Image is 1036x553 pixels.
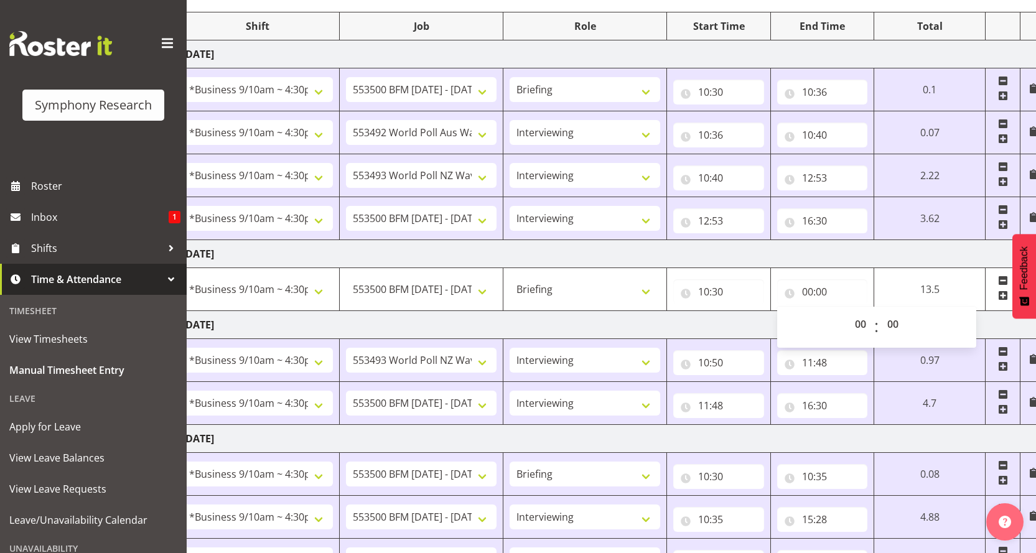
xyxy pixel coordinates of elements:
[673,165,764,190] input: Click to select...
[673,507,764,532] input: Click to select...
[673,123,764,147] input: Click to select...
[1019,246,1030,290] span: Feedback
[3,323,184,355] a: View Timesheets
[9,330,177,348] span: View Timesheets
[777,350,868,375] input: Click to select...
[999,516,1011,528] img: help-xxl-2.png
[3,355,184,386] a: Manual Timesheet Entry
[9,480,177,498] span: View Leave Requests
[673,80,764,105] input: Click to select...
[777,464,868,489] input: Click to select...
[346,19,497,34] div: Job
[3,386,184,411] div: Leave
[9,448,177,467] span: View Leave Balances
[3,442,184,473] a: View Leave Balances
[9,361,177,379] span: Manual Timesheet Entry
[673,393,764,418] input: Click to select...
[777,393,868,418] input: Click to select...
[874,453,986,496] td: 0.08
[673,208,764,233] input: Click to select...
[673,279,764,304] input: Click to select...
[510,19,660,34] div: Role
[777,123,868,147] input: Click to select...
[777,208,868,233] input: Click to select...
[880,19,979,34] div: Total
[35,96,152,114] div: Symphony Research
[673,350,764,375] input: Click to select...
[777,507,868,532] input: Click to select...
[777,279,868,304] input: Click to select...
[9,511,177,529] span: Leave/Unavailability Calendar
[169,211,180,223] span: 1
[874,268,986,311] td: 13.5
[874,339,986,382] td: 0.97
[673,464,764,489] input: Click to select...
[1012,234,1036,318] button: Feedback - Show survey
[31,239,162,258] span: Shifts
[874,496,986,539] td: 4.88
[3,504,184,536] a: Leave/Unavailability Calendar
[874,111,986,154] td: 0.07
[9,31,112,56] img: Rosterit website logo
[3,298,184,323] div: Timesheet
[31,208,169,226] span: Inbox
[673,19,764,34] div: Start Time
[182,19,333,34] div: Shift
[874,312,879,343] span: :
[777,19,868,34] div: End Time
[31,177,180,195] span: Roster
[874,68,986,111] td: 0.1
[777,80,868,105] input: Click to select...
[9,417,177,436] span: Apply for Leave
[31,270,162,289] span: Time & Attendance
[874,382,986,425] td: 4.7
[777,165,868,190] input: Click to select...
[3,473,184,504] a: View Leave Requests
[874,197,986,240] td: 3.62
[874,154,986,197] td: 2.22
[3,411,184,442] a: Apply for Leave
